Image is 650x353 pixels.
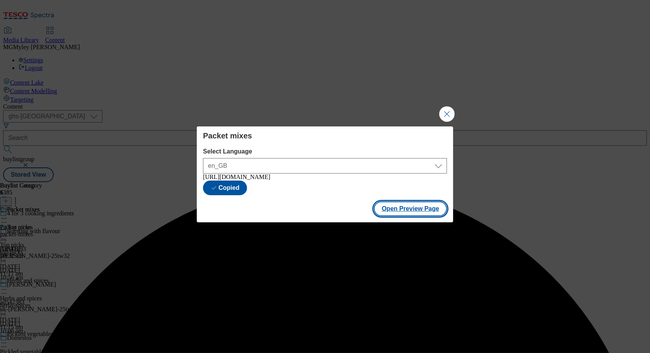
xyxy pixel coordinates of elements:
[203,148,447,155] label: Select Language
[374,201,447,216] button: Open Preview Page
[197,126,453,222] div: Modal
[203,181,247,195] button: Copied
[203,131,447,140] h4: Packet mixes
[203,174,447,181] div: [URL][DOMAIN_NAME]
[439,106,455,122] button: Close Modal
